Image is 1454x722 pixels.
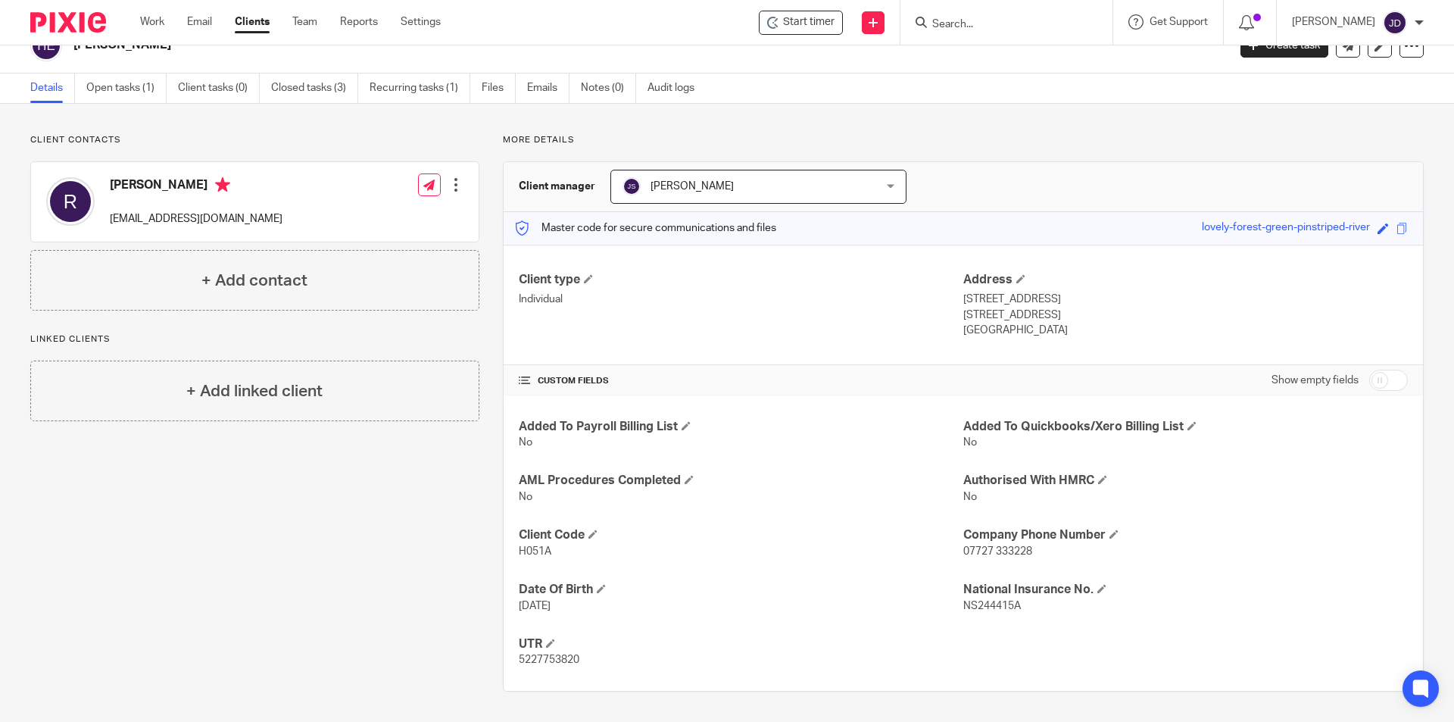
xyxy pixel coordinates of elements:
[30,73,75,103] a: Details
[963,323,1408,338] p: [GEOGRAPHIC_DATA]
[292,14,317,30] a: Team
[759,11,843,35] div: Hyde, Roger Eugene
[963,292,1408,307] p: [STREET_ADDRESS]
[527,73,569,103] a: Emails
[931,18,1067,32] input: Search
[963,527,1408,543] h4: Company Phone Number
[30,333,479,345] p: Linked clients
[1240,33,1328,58] a: Create task
[519,419,963,435] h4: Added To Payroll Billing List
[651,181,734,192] span: [PERSON_NAME]
[30,134,479,146] p: Client contacts
[1292,14,1375,30] p: [PERSON_NAME]
[783,14,835,30] span: Start timer
[30,30,62,61] img: svg%3E
[519,601,551,611] span: [DATE]
[519,437,532,448] span: No
[482,73,516,103] a: Files
[519,179,595,194] h3: Client manager
[963,601,1021,611] span: NS244415A
[519,527,963,543] h4: Client Code
[515,220,776,236] p: Master code for secure communications and files
[271,73,358,103] a: Closed tasks (3)
[519,473,963,489] h4: AML Procedures Completed
[187,14,212,30] a: Email
[519,292,963,307] p: Individual
[401,14,441,30] a: Settings
[370,73,470,103] a: Recurring tasks (1)
[235,14,270,30] a: Clients
[519,375,963,387] h4: CUSTOM FIELDS
[519,546,551,557] span: H051A
[1150,17,1208,27] span: Get Support
[201,269,307,292] h4: + Add contact
[186,380,323,403] h4: + Add linked client
[963,437,977,448] span: No
[963,419,1408,435] h4: Added To Quickbooks/Xero Billing List
[86,73,167,103] a: Open tasks (1)
[963,492,977,502] span: No
[519,272,963,288] h4: Client type
[963,546,1032,557] span: 07727 333228
[963,308,1408,323] p: [STREET_ADDRESS]
[30,12,106,33] img: Pixie
[963,473,1408,489] h4: Authorised With HMRC
[519,636,963,652] h4: UTR
[178,73,260,103] a: Client tasks (0)
[963,582,1408,598] h4: National Insurance No.
[1271,373,1359,388] label: Show empty fields
[503,134,1424,146] p: More details
[519,655,579,665] span: 5227753820
[46,177,95,226] img: svg%3E
[963,272,1408,288] h4: Address
[519,582,963,598] h4: Date Of Birth
[73,37,989,53] h2: [PERSON_NAME]
[581,73,636,103] a: Notes (0)
[519,492,532,502] span: No
[1383,11,1407,35] img: svg%3E
[110,211,282,227] p: [EMAIL_ADDRESS][DOMAIN_NAME]
[647,73,706,103] a: Audit logs
[110,177,282,196] h4: [PERSON_NAME]
[340,14,378,30] a: Reports
[622,177,641,195] img: svg%3E
[140,14,164,30] a: Work
[215,177,230,192] i: Primary
[1202,220,1370,237] div: lovely-forest-green-pinstriped-river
